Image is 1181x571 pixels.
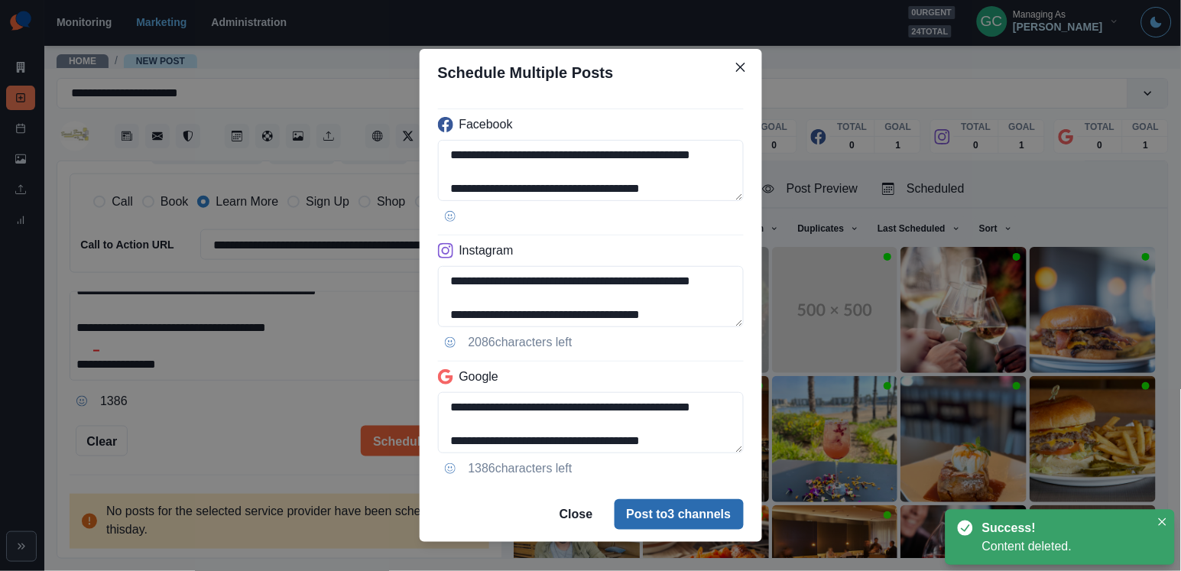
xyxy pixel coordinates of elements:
button: Close [1153,513,1172,531]
button: Opens Emoji Picker [438,456,462,481]
p: Google [459,368,499,386]
button: Close [728,55,753,79]
p: Instagram [459,242,514,260]
div: Content deleted. [982,537,1150,556]
button: Close [547,499,605,530]
p: 2086 characters left [469,333,573,352]
button: Opens Emoji Picker [438,204,462,229]
header: Schedule Multiple Posts [420,49,762,96]
p: Facebook [459,115,513,134]
button: Post to3 channels [615,499,744,530]
div: Success! [982,519,1144,537]
p: 1386 characters left [469,459,573,478]
button: Opens Emoji Picker [438,330,462,355]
